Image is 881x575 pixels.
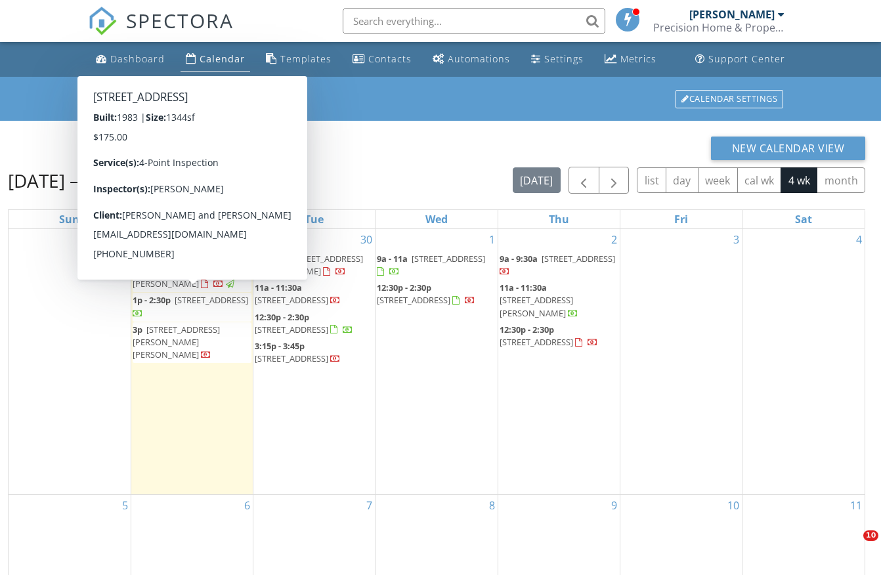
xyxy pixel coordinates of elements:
input: Search everything... [343,8,605,34]
div: Calendar [200,53,245,65]
a: Go to October 4, 2025 [853,229,865,250]
a: Automations (Basic) [427,47,515,72]
span: [STREET_ADDRESS] [542,253,615,265]
a: Go to October 1, 2025 [486,229,498,250]
span: [STREET_ADDRESS][PERSON_NAME] [133,265,206,289]
button: day [666,167,698,193]
span: 12:30p - 2:30p [255,311,309,323]
a: Templates [261,47,337,72]
a: 12:30p - 2:30p [STREET_ADDRESS] [500,324,598,348]
span: [STREET_ADDRESS][PERSON_NAME] [500,294,573,318]
span: [STREET_ADDRESS][PERSON_NAME] [255,253,363,277]
span: 11a - 11:30a [500,282,547,293]
a: 11a - 11:30a [STREET_ADDRESS] [255,280,374,309]
button: cal wk [737,167,782,193]
a: Wednesday [423,210,450,228]
a: 11a - 11:30a [STREET_ADDRESS][PERSON_NAME] [500,282,578,318]
a: 12:30p - 2:30p [STREET_ADDRESS] [500,322,618,351]
div: Automations [448,53,510,65]
a: 3p [STREET_ADDRESS][PERSON_NAME][PERSON_NAME] [133,324,220,360]
a: 12:30p - 2:30p [STREET_ADDRESS] [255,311,353,335]
a: Support Center [690,47,790,72]
a: Go to October 7, 2025 [364,495,375,516]
td: Go to September 28, 2025 [9,229,131,494]
h2: [DATE] – [DATE] [8,167,140,194]
button: month [817,167,865,193]
span: 11a - 11:30a [255,282,302,293]
iframe: Intercom live chat [836,530,868,562]
a: 9a - 10a [STREET_ADDRESS][PERSON_NAME] [255,251,374,280]
a: Go to October 2, 2025 [609,229,620,250]
a: Contacts [347,47,417,72]
a: 9:30a - 11:30a [STREET_ADDRESS][PERSON_NAME] [133,253,236,289]
a: Go to October 9, 2025 [609,495,620,516]
a: Thursday [546,210,572,228]
td: Go to October 3, 2025 [620,229,742,494]
a: 9a - 9:30a [STREET_ADDRESS] [500,251,618,280]
a: 12:30p - 2:30p [STREET_ADDRESS] [377,280,496,309]
a: Monday [177,210,206,228]
a: Go to October 5, 2025 [119,495,131,516]
div: Dashboard [110,53,165,65]
div: Settings [544,53,584,65]
span: 9a - 10a [255,253,286,265]
span: 12:30p - 2:30p [500,324,554,335]
a: Go to September 30, 2025 [358,229,375,250]
span: 3:15p - 3:45p [255,340,305,352]
span: 9a - 9:30a [500,253,538,265]
td: Go to September 29, 2025 [131,229,253,494]
a: 12:30p - 2:30p [STREET_ADDRESS] [255,310,374,338]
a: Friday [672,210,691,228]
a: Calendar [181,47,250,72]
button: 4 wk [781,167,817,193]
a: 9:30a - 11:30a [STREET_ADDRESS][PERSON_NAME] [133,251,251,293]
a: 9a - 10a [STREET_ADDRESS][PERSON_NAME] [255,253,363,277]
a: Settings [526,47,589,72]
div: Calendar Settings [676,90,783,108]
a: Calendar Settings [674,89,784,110]
a: Tuesday [302,210,326,228]
a: 1p - 2:30p [STREET_ADDRESS] [133,294,248,318]
span: 9:30a - 11:30a [133,253,187,265]
button: list [637,167,666,193]
img: The Best Home Inspection Software - Spectora [88,7,117,35]
a: 3:15p - 3:45p [STREET_ADDRESS] [255,339,374,367]
h1: Calendar [97,87,784,110]
div: Metrics [620,53,656,65]
a: 3p [STREET_ADDRESS][PERSON_NAME][PERSON_NAME] [133,322,251,364]
span: [STREET_ADDRESS][PERSON_NAME][PERSON_NAME] [133,324,220,360]
span: [STREET_ADDRESS] [255,294,328,306]
a: 11a - 11:30a [STREET_ADDRESS][PERSON_NAME] [500,280,618,322]
a: Go to October 11, 2025 [848,495,865,516]
div: Templates [280,53,332,65]
div: [PERSON_NAME] [689,8,775,21]
a: Go to September 29, 2025 [236,229,253,250]
span: 12:30p - 2:30p [377,282,431,293]
span: 10 [863,530,878,541]
td: Go to October 4, 2025 [742,229,865,494]
a: Sunday [56,210,82,228]
a: 9a - 9:30a [STREET_ADDRESS] [500,253,615,277]
span: [STREET_ADDRESS] [175,294,248,306]
a: Metrics [599,47,662,72]
button: [DATE] [513,167,561,193]
a: 3:15p - 3:45p [STREET_ADDRESS] [255,340,341,364]
span: 1p - 2:30p [133,294,171,306]
td: Go to October 1, 2025 [376,229,498,494]
button: Previous [569,167,599,194]
a: Go to October 10, 2025 [725,495,742,516]
span: SPECTORA [126,7,234,34]
span: 9a - 11a [377,253,408,265]
span: [STREET_ADDRESS] [255,352,328,364]
a: 12:30p - 2:30p [STREET_ADDRESS] [377,282,475,306]
a: Go to October 6, 2025 [242,495,253,516]
button: New Calendar View [711,137,866,160]
td: Go to September 30, 2025 [253,229,376,494]
a: 11a - 11:30a [STREET_ADDRESS] [255,282,341,306]
div: Contacts [368,53,412,65]
span: [STREET_ADDRESS] [412,253,485,265]
a: 9a - 11a [STREET_ADDRESS] [377,253,485,277]
a: SPECTORA [88,18,234,45]
a: Dashboard [91,47,170,72]
a: Go to October 8, 2025 [486,495,498,516]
